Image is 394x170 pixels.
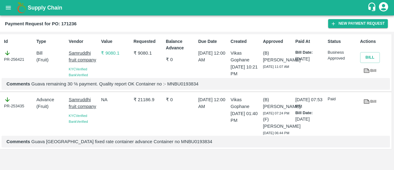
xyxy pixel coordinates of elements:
[263,50,293,64] p: (B) [PERSON_NAME]
[36,50,66,56] p: Bill
[295,110,325,116] p: Bill Date:
[295,116,325,122] p: [DATE]
[69,73,88,77] span: Bank Verified
[5,21,77,26] b: Payment Request for PO: 171236
[1,1,15,15] button: open drawer
[36,96,66,103] p: Advance
[231,50,260,64] p: Vikas Gophane
[4,96,34,109] div: PR-253435
[263,65,289,68] span: [DATE] 11:07 AM
[378,1,389,14] div: account of current user
[6,81,30,86] b: Comments
[4,50,34,63] div: PR-256421
[134,38,163,45] p: Requested
[134,96,163,103] p: ₹ 21186.9
[69,38,98,45] p: Vendor
[328,19,388,28] button: New Payment Request
[295,96,325,110] p: [DATE] 07:53 PM
[101,38,131,45] p: Value
[263,111,289,115] span: [DATE] 07:24 PM
[69,120,88,123] span: Bank Verified
[6,138,385,145] p: Guava [GEOGRAPHIC_DATA] fixed rate container advance Container no MNBU0193834
[231,110,260,124] p: [DATE] 01:40 PM
[69,67,87,71] span: KYC Verified
[263,116,293,130] p: (F) [PERSON_NAME]
[15,2,28,14] img: logo
[263,38,293,45] p: Approved
[69,96,98,110] p: Samruddhi fruit company
[263,131,289,135] span: [DATE] 06:44 PM
[263,96,293,110] p: (B) [PERSON_NAME]
[6,139,30,144] b: Comments
[36,103,66,110] p: ( Fruit )
[101,96,131,103] p: NA
[360,96,380,107] a: Bill
[367,2,378,13] div: customer-support
[360,38,390,45] p: Actions
[69,50,98,64] p: Samruddhi fruit company
[28,3,367,12] a: Supply Chain
[101,50,131,56] p: ₹ 9080.1
[295,50,325,56] p: Bill Date:
[328,38,358,45] p: Status
[198,96,228,110] p: [DATE] 12:00 AM
[69,114,87,118] span: KYC Verified
[328,50,358,61] p: Business Approved
[231,38,260,45] p: Created
[231,64,260,77] p: [DATE] 10:21 PM
[28,5,62,11] b: Supply Chain
[6,81,385,87] p: Guava remaining 30 ℅ payment. Quality report OK Container no :- MNBU0193834
[231,96,260,110] p: Vikas Gophane
[295,56,325,62] p: [DATE]
[166,96,196,103] p: ₹ 0
[36,38,66,45] p: Type
[198,50,228,64] p: [DATE] 12:00 AM
[360,65,380,76] a: Bill
[198,38,228,45] p: Due Date
[134,50,163,56] p: ₹ 9080.1
[295,38,325,45] p: Paid At
[360,52,380,63] button: Bill
[166,56,196,63] p: ₹ 0
[4,38,34,45] p: Id
[328,96,358,102] p: Paid
[36,56,66,63] p: ( Fruit )
[166,38,196,51] p: Balance Advance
